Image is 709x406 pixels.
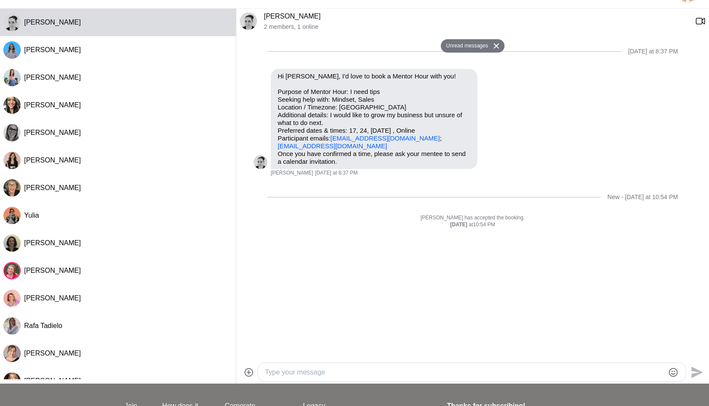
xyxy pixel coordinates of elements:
span: [PERSON_NAME] [24,101,81,109]
span: [PERSON_NAME] [24,74,81,81]
div: Erin [254,155,267,169]
img: R [3,262,21,279]
img: E [3,14,21,31]
button: Send [686,362,706,382]
span: [PERSON_NAME] [24,294,81,302]
span: Yulia [24,212,39,219]
a: [EMAIL_ADDRESS][DOMAIN_NAME] [278,142,387,150]
button: Emoji picker [668,367,678,378]
div: [DATE] at 8:37 PM [628,48,678,55]
p: Once you have confirmed a time, please ask your mentee to send a calendar invitation. [278,150,471,166]
div: Laila Punj [3,234,21,252]
img: C [3,124,21,141]
div: Mona Swarup [3,41,21,59]
img: R [3,317,21,334]
img: G [3,69,21,86]
img: E [254,155,267,169]
span: [PERSON_NAME] [24,377,81,384]
textarea: Type your message [265,367,664,378]
div: Jane [3,179,21,197]
p: 2 members , 1 online [264,23,688,31]
span: [PERSON_NAME] [24,350,81,357]
img: V [3,290,21,307]
span: [PERSON_NAME] [24,129,81,136]
time: 2025-10-06T10:37:39.707Z [315,170,358,177]
div: Erin [3,14,21,31]
div: at 10:54 PM [254,222,692,228]
p: [PERSON_NAME] has accepted the booking. [254,215,692,222]
div: Rafa Tadielo [3,317,21,334]
span: [PERSON_NAME] [24,239,81,247]
img: M [3,152,21,169]
img: H [3,97,21,114]
span: [PERSON_NAME] [24,184,81,191]
span: [PERSON_NAME] [24,267,81,274]
img: M [3,41,21,59]
p: Purpose of Mentor Hour: I need tips Seeking help with: Mindset, Sales Location / Timezone: [GEOGR... [278,88,471,150]
img: Y [3,207,21,224]
span: [PERSON_NAME] [24,156,81,164]
div: Erin [240,12,257,30]
img: E [240,12,257,30]
span: [PERSON_NAME] [271,170,313,177]
div: Rebecca Frazer [3,262,21,279]
div: Miranda Bozic [3,372,21,390]
div: Charlie Clarke [3,124,21,141]
span: [PERSON_NAME] [24,19,81,26]
p: Hi [PERSON_NAME], I'd love to book a Mentor Hour with you! [278,72,471,80]
div: Georgina Barnes [3,69,21,86]
div: New - [DATE] at 10:54 PM [607,194,678,201]
div: Vari McGaan [3,290,21,307]
div: Mariana Queiroz [3,152,21,169]
span: Rafa Tadielo [24,322,62,329]
a: [PERSON_NAME] [264,12,321,20]
a: [EMAIL_ADDRESS][DOMAIN_NAME] [331,134,440,142]
div: Ruth Slade [3,345,21,362]
img: M [3,372,21,390]
img: J [3,179,21,197]
img: L [3,234,21,252]
div: Yulia [3,207,21,224]
button: Unread messages [441,39,490,53]
div: Hannah Blamey [3,97,21,114]
strong: [DATE] [450,222,469,228]
img: R [3,345,21,362]
span: [PERSON_NAME] [24,46,81,53]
